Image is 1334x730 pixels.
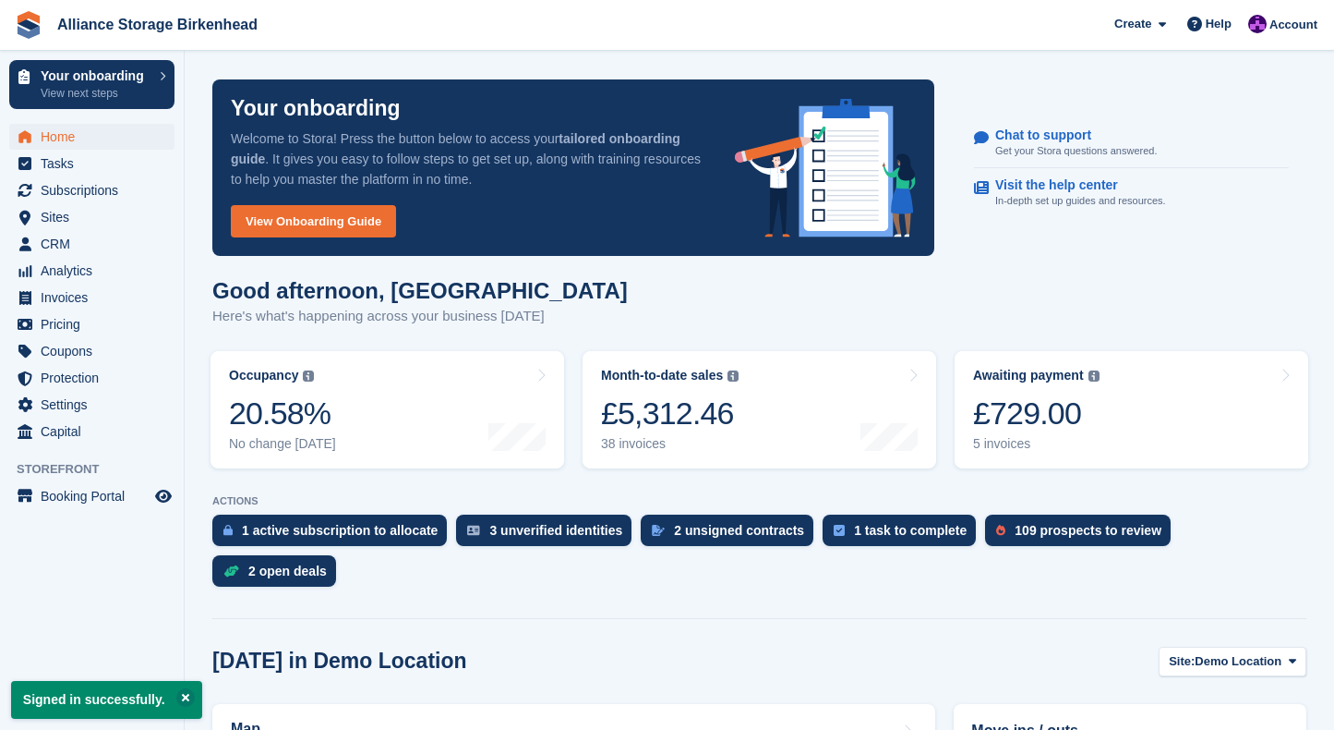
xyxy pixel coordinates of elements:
[9,204,174,230] a: menu
[223,524,233,536] img: active_subscription_to_allocate_icon-d502201f5373d7db506a760aba3b589e785aa758c864c3986d89f69b8ff3...
[9,419,174,444] a: menu
[9,231,174,257] a: menu
[974,118,1289,169] a: Chat to support Get your Stora questions answered.
[41,124,151,150] span: Home
[50,9,265,40] a: Alliance Storage Birkenhead
[9,60,174,109] a: Your onboarding View next steps
[601,436,739,452] div: 38 invoices
[41,204,151,230] span: Sites
[11,681,202,719] p: Signed in successfully.
[601,368,723,383] div: Month-to-date sales
[583,351,936,468] a: Month-to-date sales £5,312.46 38 invoices
[229,368,298,383] div: Occupancy
[456,515,641,555] a: 3 unverified identities
[9,392,174,418] a: menu
[973,395,1100,432] div: £729.00
[1206,15,1232,33] span: Help
[41,151,151,176] span: Tasks
[41,177,151,203] span: Subscriptions
[303,371,314,382] img: icon-info-grey-7440780725fd019a000dd9b08b2336e03edf1995a4989e88bcd33f0948082b44.svg
[674,523,804,538] div: 2 unsigned contracts
[995,143,1157,159] p: Get your Stora questions answered.
[41,483,151,509] span: Booking Portal
[834,525,845,536] img: task-75834270c22a3079a89374b754ae025e5fb1db73e45f91037f5363f120a921f8.svg
[641,515,823,555] a: 2 unsigned contracts
[229,395,336,432] div: 20.58%
[985,515,1180,555] a: 109 prospects to review
[9,483,174,509] a: menu
[212,649,467,674] h2: [DATE] in Demo Location
[9,258,174,284] a: menu
[212,278,628,303] h1: Good afternoon, [GEOGRAPHIC_DATA]
[17,460,184,479] span: Storefront
[41,85,150,102] p: View next steps
[41,311,151,337] span: Pricing
[996,525,1005,536] img: prospect-51fa495bee0391a8d652442698ab0144808aea92771e9ea1ae160a38d050c398.svg
[652,525,665,536] img: contract_signature_icon-13c848040528278c33f63329250d36e43548de30e8caae1d1a13099fd9432cc5.svg
[41,338,151,364] span: Coupons
[41,258,151,284] span: Analytics
[727,371,739,382] img: icon-info-grey-7440780725fd019a000dd9b08b2336e03edf1995a4989e88bcd33f0948082b44.svg
[41,69,150,82] p: Your onboarding
[973,436,1100,452] div: 5 invoices
[152,485,174,507] a: Preview store
[242,523,438,538] div: 1 active subscription to allocate
[995,193,1166,209] p: In-depth set up guides and resources.
[1269,16,1317,34] span: Account
[9,151,174,176] a: menu
[41,392,151,418] span: Settings
[15,11,42,39] img: stora-icon-8386f47178a22dfd0bd8f6a31ec36ba5ce8667c1dd55bd0f319d3a0aa187defe.svg
[823,515,985,555] a: 1 task to complete
[212,306,628,327] p: Here's what's happening across your business [DATE]
[1015,523,1161,538] div: 109 prospects to review
[9,177,174,203] a: menu
[735,99,916,237] img: onboarding-info-6c161a55d2c0e0a8cae90662b2fe09162a5109e8cc188191df67fb4f79e88e88.svg
[41,419,151,444] span: Capital
[41,231,151,257] span: CRM
[9,365,174,391] a: menu
[231,205,396,237] a: View Onboarding Guide
[955,351,1308,468] a: Awaiting payment £729.00 5 invoices
[1248,15,1267,33] img: Romilly Norton
[41,285,151,310] span: Invoices
[212,555,345,596] a: 2 open deals
[248,564,327,578] div: 2 open deals
[9,124,174,150] a: menu
[212,495,1306,507] p: ACTIONS
[223,565,239,578] img: deal-1b604bf984904fb50ccaf53a9ad4b4a5d6e5aea283cecdc64d6e3604feb123c2.svg
[1195,652,1281,671] span: Demo Location
[1159,647,1306,677] button: Site: Demo Location
[854,523,967,538] div: 1 task to complete
[210,351,564,468] a: Occupancy 20.58% No change [DATE]
[229,436,336,452] div: No change [DATE]
[212,515,456,555] a: 1 active subscription to allocate
[995,177,1151,193] p: Visit the help center
[9,311,174,337] a: menu
[231,98,401,119] p: Your onboarding
[489,523,622,538] div: 3 unverified identities
[9,338,174,364] a: menu
[1088,371,1100,382] img: icon-info-grey-7440780725fd019a000dd9b08b2336e03edf1995a4989e88bcd33f0948082b44.svg
[601,395,739,432] div: £5,312.46
[974,168,1289,218] a: Visit the help center In-depth set up guides and resources.
[41,365,151,391] span: Protection
[231,128,705,189] p: Welcome to Stora! Press the button below to access your . It gives you easy to follow steps to ge...
[1114,15,1151,33] span: Create
[973,368,1084,383] div: Awaiting payment
[467,525,480,536] img: verify_identity-adf6edd0f0f0b5bbfe63781bf79b02c33cf7c696d77639b501bdc392416b5a36.svg
[1169,652,1195,671] span: Site:
[9,285,174,310] a: menu
[995,128,1142,143] p: Chat to support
